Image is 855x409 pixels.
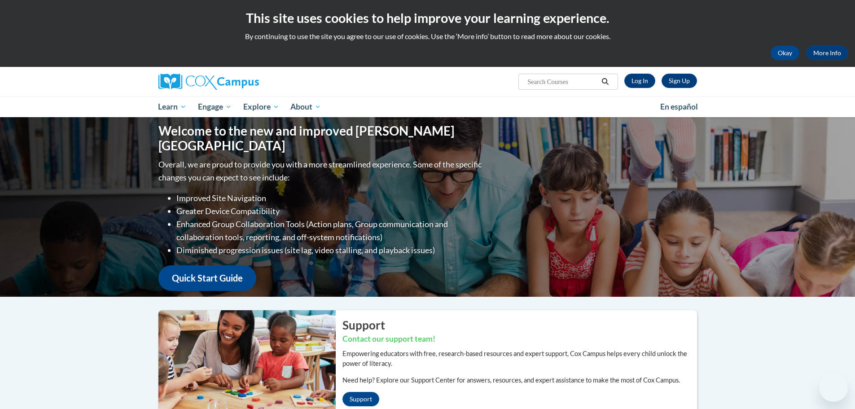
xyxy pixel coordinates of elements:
[285,97,327,117] a: About
[176,192,484,205] li: Improved Site Navigation
[176,218,484,244] li: Enhanced Group Collaboration Tools (Action plans, Group communication and collaboration tools, re...
[158,101,186,112] span: Learn
[624,74,655,88] a: Log In
[158,74,329,90] a: Cox Campus
[145,97,710,117] div: Main menu
[290,101,321,112] span: About
[806,46,848,60] a: More Info
[598,76,612,87] button: Search
[192,97,237,117] a: Engage
[237,97,285,117] a: Explore
[7,31,848,41] p: By continuing to use the site you agree to our use of cookies. Use the ‘More info’ button to read...
[342,334,697,345] h3: Contact our support team!
[176,205,484,218] li: Greater Device Compatibility
[526,76,598,87] input: Search Courses
[660,102,698,111] span: En español
[771,46,799,60] button: Okay
[342,392,379,406] a: Support
[158,265,256,291] a: Quick Start Guide
[7,9,848,27] h2: This site uses cookies to help improve your learning experience.
[654,97,704,116] a: En español
[176,244,484,257] li: Diminished progression issues (site lag, video stalling, and playback issues)
[243,101,279,112] span: Explore
[158,123,484,154] h1: Welcome to the new and improved [PERSON_NAME][GEOGRAPHIC_DATA]
[342,317,697,333] h2: Support
[158,158,484,184] p: Overall, we are proud to provide you with a more streamlined experience. Some of the specific cha...
[342,349,697,369] p: Empowering educators with free, research-based resources and expert support, Cox Campus helps eve...
[158,74,259,90] img: Cox Campus
[342,375,697,385] p: Need help? Explore our Support Center for answers, resources, and expert assistance to make the m...
[662,74,697,88] a: Register
[819,373,848,402] iframe: Button to launch messaging window
[153,97,193,117] a: Learn
[198,101,232,112] span: Engage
